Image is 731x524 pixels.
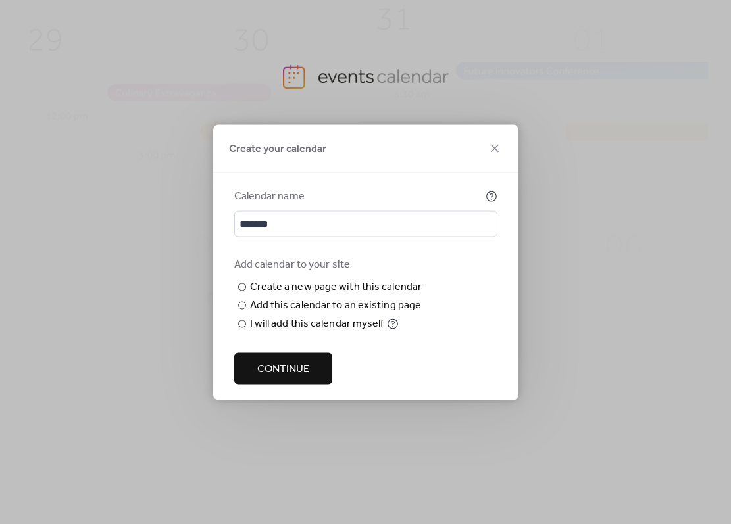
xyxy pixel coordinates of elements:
div: Calendar name [234,188,483,204]
div: Create a new page with this calendar [250,279,422,295]
div: Add calendar to your site [234,256,495,272]
span: Continue [257,361,309,377]
span: Create your calendar [229,141,326,156]
div: Add this calendar to an existing page [250,297,422,313]
div: I will add this calendar myself [250,316,384,331]
button: Continue [234,352,332,384]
